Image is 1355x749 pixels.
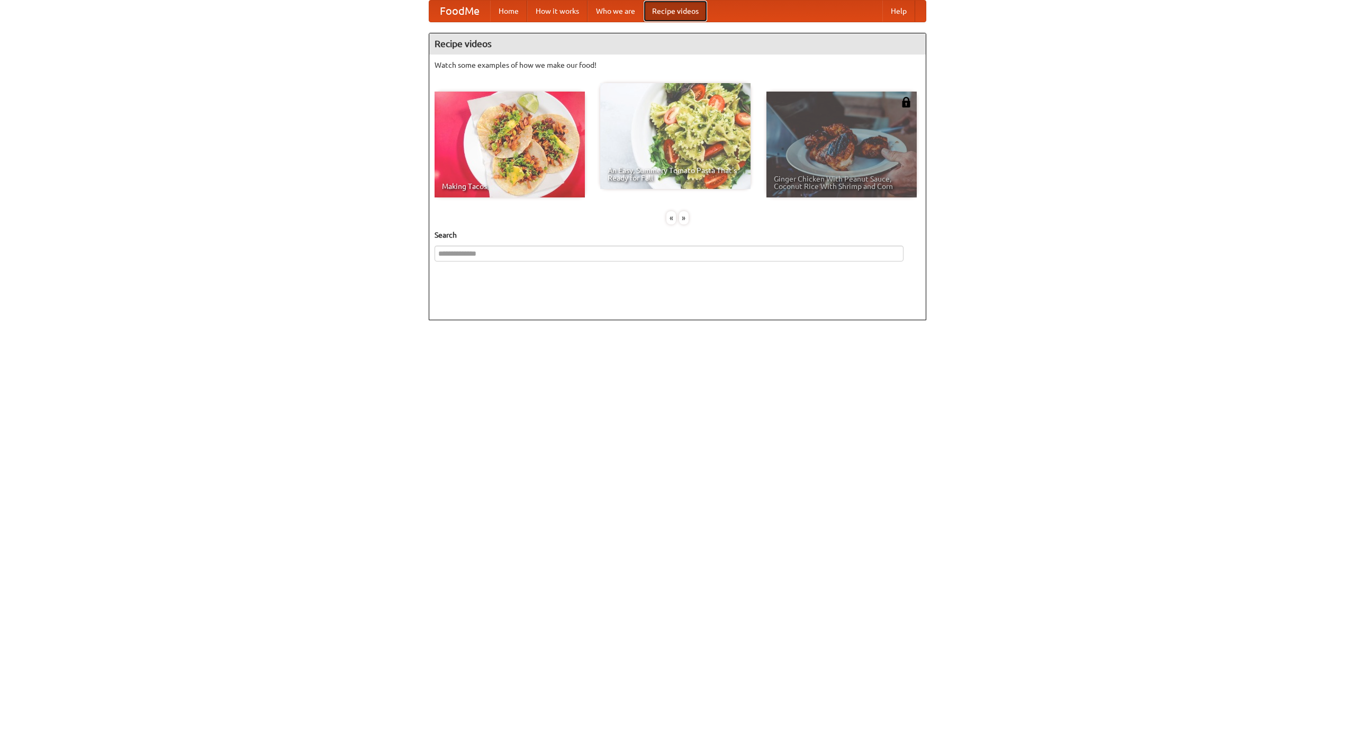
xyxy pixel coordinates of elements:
span: Making Tacos [442,183,577,190]
a: How it works [527,1,588,22]
span: An Easy, Summery Tomato Pasta That's Ready for Fall [608,167,743,182]
h5: Search [435,230,920,240]
div: » [679,211,689,224]
img: 483408.png [901,97,911,107]
a: Making Tacos [435,92,585,197]
div: « [666,211,676,224]
a: Help [882,1,915,22]
h4: Recipe videos [429,33,926,55]
a: Who we are [588,1,644,22]
p: Watch some examples of how we make our food! [435,60,920,70]
a: An Easy, Summery Tomato Pasta That's Ready for Fall [600,83,751,189]
a: Recipe videos [644,1,707,22]
a: FoodMe [429,1,490,22]
a: Home [490,1,527,22]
